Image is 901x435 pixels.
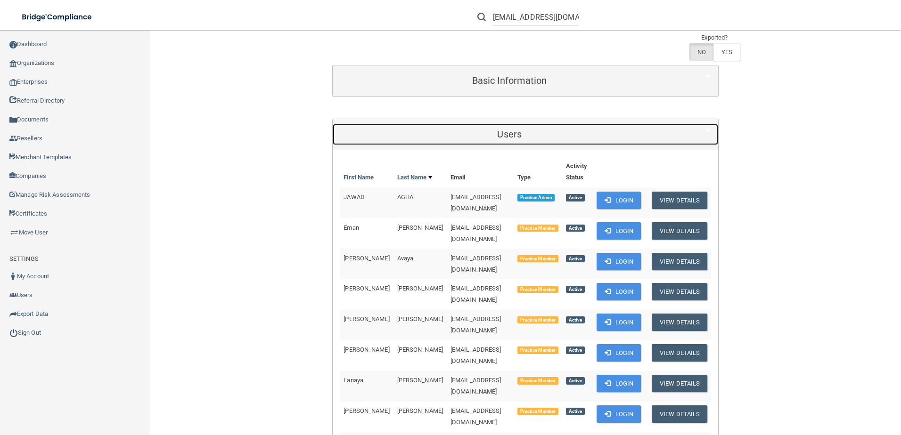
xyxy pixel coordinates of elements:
img: ic_user_dark.df1a06c3.png [9,273,17,280]
span: [EMAIL_ADDRESS][DOMAIN_NAME] [450,224,501,242]
button: Login [597,375,641,392]
span: [PERSON_NAME] [344,407,389,414]
span: [EMAIL_ADDRESS][DOMAIN_NAME] [450,285,501,303]
span: [PERSON_NAME] [344,285,389,292]
input: Search [493,8,579,26]
span: [PERSON_NAME] [397,377,443,384]
span: [PERSON_NAME] [344,315,389,322]
th: Activity Status [562,157,593,187]
button: Login [597,253,641,270]
img: bridge_compliance_login_screen.278c3ca4.svg [14,8,101,27]
label: NO [689,43,713,61]
span: Practice Member [517,377,558,385]
span: Practice Member [517,286,558,293]
a: First Name [344,172,374,183]
button: View Details [652,283,707,300]
img: enterprise.0d942306.png [9,79,17,86]
a: Users [340,124,711,145]
img: ic_power_dark.7ecde6b1.png [9,329,18,337]
th: Email [447,157,514,187]
button: View Details [652,314,707,331]
span: Active [566,286,585,293]
img: icon-documents.8dae5593.png [9,116,17,124]
button: View Details [652,405,707,423]
span: Practice Member [517,408,558,415]
img: briefcase.64adab9b.png [9,228,19,237]
span: Active [566,255,585,263]
button: Login [597,344,641,362]
button: View Details [652,222,707,240]
span: [PERSON_NAME] [344,346,389,353]
a: Last Name [397,172,432,183]
button: Login [597,314,641,331]
button: View Details [652,192,707,209]
th: Type [514,157,562,187]
span: Active [566,316,585,324]
label: SETTINGS [9,253,39,265]
label: YES [713,43,740,61]
img: ic_reseller.de258add.png [9,135,17,142]
span: Active [566,194,585,201]
span: [PERSON_NAME] [397,407,443,414]
img: ic_dashboard_dark.d01f4a41.png [9,41,17,48]
button: Login [597,405,641,423]
span: JAWAD [344,193,365,201]
span: Active [566,225,585,232]
td: Exported? [689,32,740,43]
span: [EMAIL_ADDRESS][DOMAIN_NAME] [450,255,501,273]
span: AGHA [397,193,413,201]
span: Practice Member [517,346,558,354]
span: [PERSON_NAME] [397,224,443,231]
span: [PERSON_NAME] [344,255,389,262]
span: Practice Member [517,225,558,232]
img: icon-export.b9366987.png [9,310,17,318]
span: Practice Member [517,316,558,324]
span: Practice Admin [517,194,555,201]
button: View Details [652,344,707,362]
span: [EMAIL_ADDRESS][DOMAIN_NAME] [450,315,501,334]
button: View Details [652,253,707,270]
button: Login [597,283,641,300]
span: Lanaya [344,377,363,384]
span: Active [566,346,585,354]
span: [EMAIL_ADDRESS][DOMAIN_NAME] [450,193,501,212]
img: organization-icon.f8decf85.png [9,60,17,67]
button: View Details [652,375,707,392]
span: Eman [344,224,359,231]
span: [PERSON_NAME] [397,315,443,322]
img: icon-users.e205127d.png [9,291,17,299]
span: [EMAIL_ADDRESS][DOMAIN_NAME] [450,407,501,426]
span: Avaya [397,255,414,262]
button: Login [597,192,641,209]
span: Practice Member [517,255,558,263]
button: Login [597,222,641,240]
h5: Basic Information [340,75,679,86]
span: [PERSON_NAME] [397,285,443,292]
span: [PERSON_NAME] [397,346,443,353]
span: [EMAIL_ADDRESS][DOMAIN_NAME] [450,377,501,395]
h5: Users [340,129,679,139]
a: Basic Information [340,70,711,91]
span: Active [566,408,585,415]
img: ic-search.3b580494.png [477,13,486,21]
span: Active [566,377,585,385]
span: [EMAIL_ADDRESS][DOMAIN_NAME] [450,346,501,364]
